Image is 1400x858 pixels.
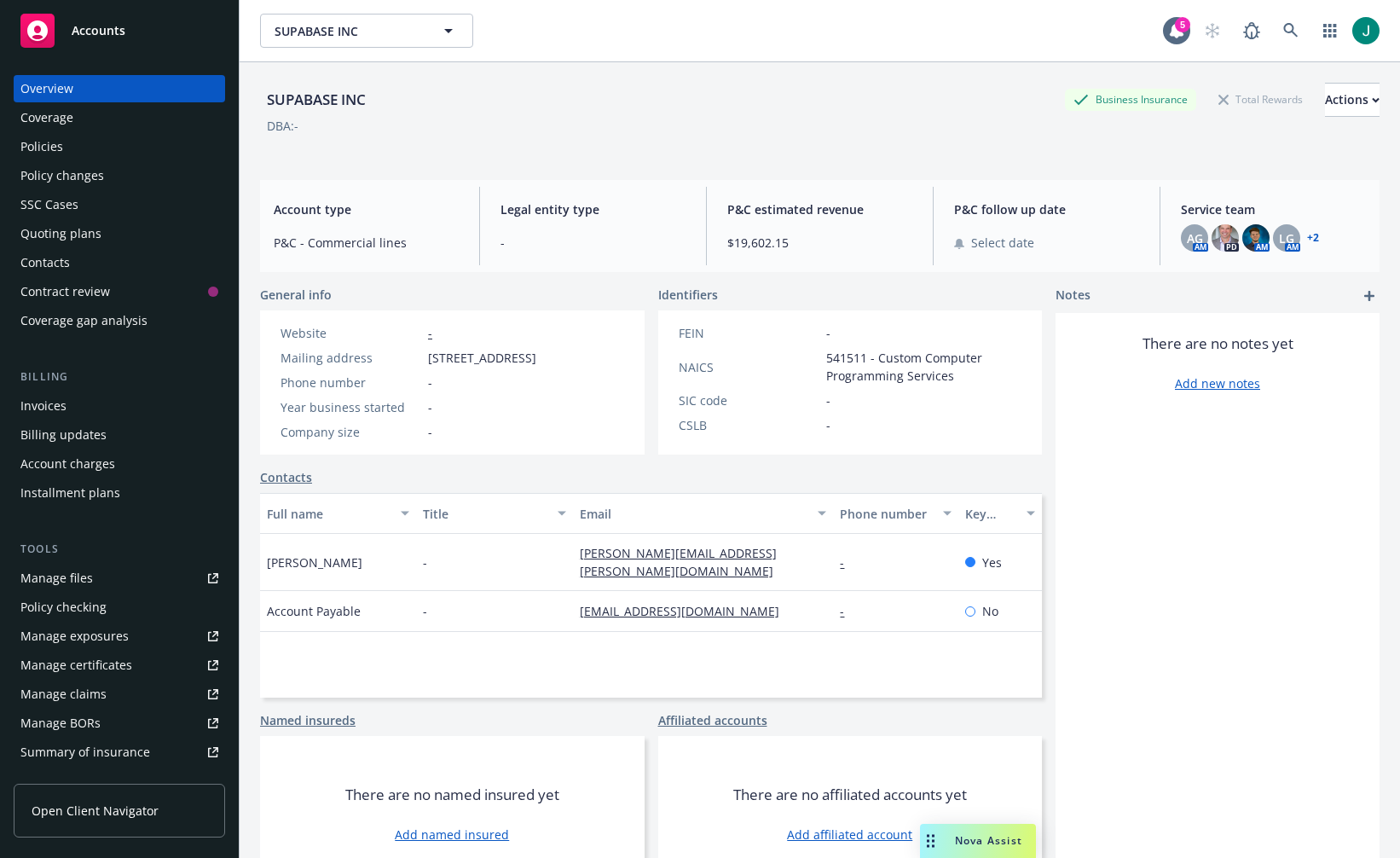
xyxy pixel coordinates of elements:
[20,220,101,247] div: Quoting plans
[395,826,509,844] a: Add named insured
[423,602,427,620] span: -
[20,133,63,160] div: Policies
[1235,14,1269,48] a: Report a Bug
[423,505,547,523] div: Title
[281,398,421,416] div: Year business started
[826,416,830,434] span: -
[727,234,912,252] span: $19,602.15
[20,191,78,218] div: SSC Cases
[1065,89,1196,110] div: Business Insurance
[1056,286,1090,306] span: Notes
[787,826,912,844] a: Add affiliated account
[428,349,536,367] span: [STREET_ADDRESS]
[954,200,1139,218] span: P&C follow up date
[14,133,225,160] a: Policies
[1279,229,1294,247] span: LG
[281,374,421,391] div: Phone number
[423,554,427,571] span: -
[982,554,1002,571] span: Yes
[14,479,225,507] a: Installment plans
[20,623,129,650] div: Manage exposures
[580,603,793,619] a: [EMAIL_ADDRESS][DOMAIN_NAME]
[500,200,686,218] span: Legal entity type
[573,493,834,534] button: Email
[1352,17,1380,44] img: photo
[20,421,107,449] div: Billing updates
[20,104,73,131] div: Coverage
[679,416,819,434] div: CSLB
[679,358,819,376] div: NAICS
[14,450,225,478] a: Account charges
[14,541,225,558] div: Tools
[982,602,998,620] span: No
[428,374,432,391] span: -
[1307,233,1319,243] a: +2
[14,681,225,708] a: Manage claims
[679,391,819,409] div: SIC code
[428,398,432,416] span: -
[14,7,225,55] a: Accounts
[826,391,830,409] span: -
[14,768,225,795] a: Policy AI ingestions
[20,75,73,102] div: Overview
[840,554,858,571] a: -
[14,278,225,305] a: Contract review
[20,162,104,189] div: Policy changes
[965,505,1016,523] div: Key contact
[679,324,819,342] div: FEIN
[1195,14,1229,48] a: Start snowing
[14,191,225,218] a: SSC Cases
[14,75,225,102] a: Overview
[1359,286,1380,306] a: add
[281,349,421,367] div: Mailing address
[20,652,132,679] div: Manage certificates
[1325,84,1380,116] div: Actions
[14,565,225,592] a: Manage files
[658,286,718,304] span: Identifiers
[14,307,225,334] a: Coverage gap analysis
[1242,224,1270,252] img: photo
[1313,14,1347,48] a: Switch app
[580,505,808,523] div: Email
[20,565,93,592] div: Manage files
[1175,374,1260,392] a: Add new notes
[920,824,1036,858] button: Nova Assist
[14,739,225,766] a: Summary of insurance
[20,681,107,708] div: Manage claims
[727,200,912,218] span: P&C estimated revenue
[971,234,1034,252] span: Select date
[267,602,361,620] span: Account Payable
[428,325,432,341] a: -
[733,785,967,805] span: There are no affiliated accounts yet
[14,594,225,621] a: Policy checking
[274,200,459,218] span: Account type
[20,249,70,276] div: Contacts
[1143,333,1293,354] span: There are no notes yet
[1325,83,1380,117] button: Actions
[275,22,422,40] span: SUPABASE INC
[14,392,225,420] a: Invoices
[14,421,225,449] a: Billing updates
[20,307,148,334] div: Coverage gap analysis
[14,710,225,737] a: Manage BORs
[428,423,432,441] span: -
[72,24,125,38] span: Accounts
[1181,200,1366,218] span: Service team
[260,468,312,486] a: Contacts
[826,349,1022,385] span: 541511 - Custom Computer Programming Services
[20,594,107,621] div: Policy checking
[416,493,572,534] button: Title
[958,493,1042,534] button: Key contact
[833,493,958,534] button: Phone number
[20,278,110,305] div: Contract review
[1210,89,1311,110] div: Total Rewards
[14,220,225,247] a: Quoting plans
[14,623,225,650] a: Manage exposures
[20,392,67,420] div: Invoices
[20,710,101,737] div: Manage BORs
[580,545,787,579] a: [PERSON_NAME][EMAIL_ADDRESS][PERSON_NAME][DOMAIN_NAME]
[1212,224,1239,252] img: photo
[260,14,473,48] button: SUPABASE INC
[14,368,225,386] div: Billing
